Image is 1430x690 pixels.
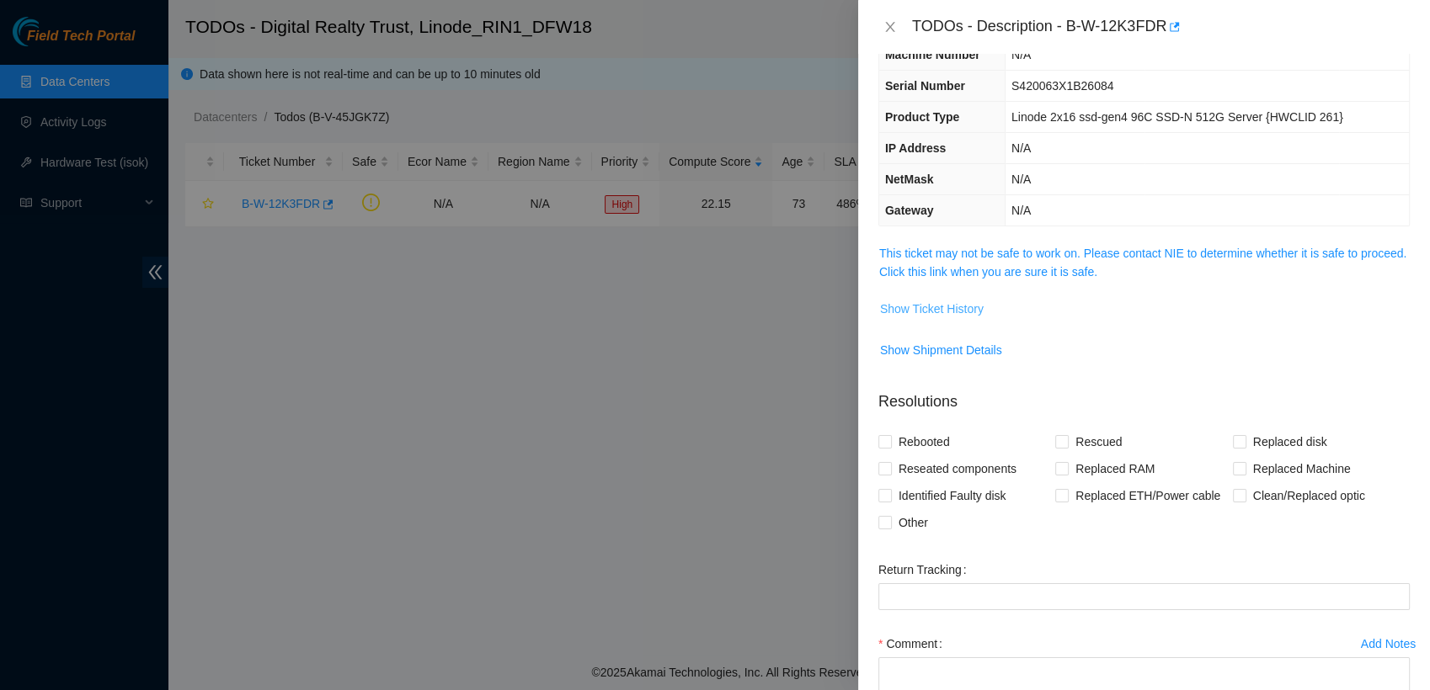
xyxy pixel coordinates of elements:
span: N/A [1011,48,1031,61]
span: N/A [1011,204,1031,217]
span: Clean/Replaced optic [1246,482,1372,509]
span: N/A [1011,172,1031,186]
span: Product Type [885,110,959,124]
a: This ticket may not be safe to work on. Please contact NIE to determine whether it is safe to pro... [879,247,1406,279]
span: Serial Number [885,79,965,93]
span: NetMask [885,172,934,186]
span: Show Shipment Details [880,341,1002,359]
span: close [883,20,897,34]
div: TODOs - Description - B-W-12K3FDR [912,13,1410,40]
span: Replaced RAM [1069,455,1161,482]
label: Return Tracking [878,556,974,583]
span: Replaced ETH/Power cable [1069,482,1227,509]
span: Rebooted [892,428,957,455]
span: Gateway [885,204,934,217]
p: Resolutions [878,377,1410,413]
button: Close [878,19,902,35]
label: Comment [878,630,949,657]
input: Return Tracking [878,583,1410,610]
button: Show Shipment Details [879,337,1003,364]
span: Reseated components [892,455,1023,482]
span: Other [892,509,935,536]
span: Replaced Machine [1246,455,1358,482]
span: N/A [1011,141,1031,155]
button: Add Notes [1360,630,1417,657]
button: Show Ticket History [879,295,984,322]
span: IP Address [885,141,946,155]
span: Identified Faulty disk [892,482,1013,509]
span: Rescued [1069,428,1129,455]
div: Add Notes [1361,638,1416,650]
span: S420063X1B26084 [1011,79,1113,93]
span: Show Ticket History [880,300,984,318]
span: Machine Number [885,48,980,61]
span: Linode 2x16 ssd-gen4 96C SSD-N 512G Server {HWCLID 261} [1011,110,1343,124]
span: Replaced disk [1246,428,1334,455]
